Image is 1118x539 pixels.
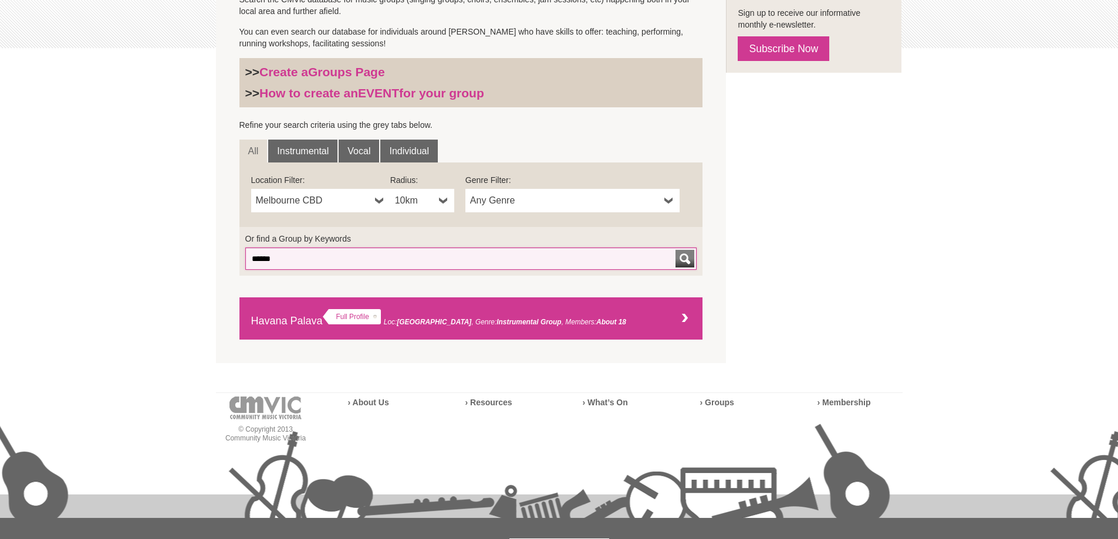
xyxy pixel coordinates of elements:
a: › What’s On [583,398,628,407]
a: Any Genre [465,189,680,212]
span: Any Genre [470,194,660,208]
p: Refine your search criteria using the grey tabs below. [239,119,703,131]
strong: Groups Page [308,65,385,79]
a: All [239,140,268,163]
a: 10km [390,189,454,212]
label: Genre Filter: [465,174,680,186]
p: Sign up to receive our informative monthly e-newsletter. [738,7,890,30]
strong: About 18 [596,318,626,326]
span: Melbourne CBD [256,194,370,208]
p: You can even search our database for individuals around [PERSON_NAME] who have skills to offer: t... [239,26,703,49]
strong: EVENT [358,86,399,100]
a: Create aGroups Page [259,65,385,79]
a: Vocal [339,140,379,163]
label: Radius: [390,174,454,186]
a: Melbourne CBD [251,189,390,212]
img: cmvic-logo-footer.png [229,396,302,419]
a: › Membership [818,398,871,407]
div: Full Profile [323,309,381,324]
a: › Resources [465,398,512,407]
p: © Copyright 2013 Community Music Victoria [216,425,316,443]
a: Individual [380,140,438,163]
span: 10km [395,194,434,208]
label: Location Filter: [251,174,390,186]
a: Havana Palava Full Profile Loc:[GEOGRAPHIC_DATA], Genre:Instrumental Group, Members:About 18 [239,297,703,340]
a: Subscribe Now [738,36,829,61]
h3: >> [245,65,697,80]
strong: Instrumental Group [496,318,561,326]
label: Or find a Group by Keywords [245,233,697,245]
a: › About Us [348,398,389,407]
h3: >> [245,86,697,101]
strong: [GEOGRAPHIC_DATA] [397,318,471,326]
a: › Groups [700,398,734,407]
span: Loc: , Genre: , Members: [384,318,626,326]
a: Instrumental [268,140,337,163]
a: How to create anEVENTfor your group [259,86,484,100]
